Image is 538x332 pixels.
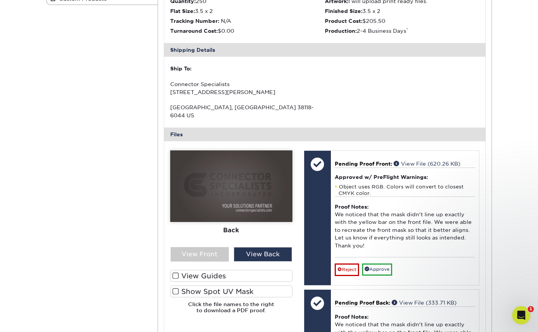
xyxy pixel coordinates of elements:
div: Back [170,222,292,239]
h1: Operator [37,4,64,10]
img: Profile image for Irene [23,83,30,90]
p: The team can also help [37,10,95,17]
button: Home [119,3,134,18]
div: Irene says… [6,81,146,99]
button: Send a message… [130,246,143,259]
li: 2-4 Business Days [325,27,479,35]
div: Elizabeth says… [6,229,146,252]
strong: Finished Size: [325,8,362,14]
div: Irene says… [6,116,146,176]
div: Elizabeth says… [6,176,146,199]
div: Are you interested in 250 quantity or something else? Just 1 set? [12,204,119,219]
strong: Ship To: [170,65,192,72]
div: Close [134,3,147,17]
button: go back [5,3,19,18]
li: $205.50 [325,17,479,25]
div: Shipping Details [164,43,485,57]
span: 1 [528,306,534,312]
span: N/A [221,18,231,24]
b: [PERSON_NAME] [33,84,75,89]
div: We noticed that the mask didn't line up exactly with the yellow bar on the front file. We were ab... [335,196,475,257]
textarea: Message… [6,233,146,246]
h4: Approved w/ PreFlight Warnings: [335,174,475,180]
img: Profile image for Operator [22,4,34,16]
div: Files [164,128,485,141]
strong: Turnaround Cost: [170,28,218,34]
button: Emoji picker [12,249,18,255]
a: Reject [335,263,359,276]
iframe: Intercom live chat [512,306,530,324]
div: I am trying to order business cards like I have in the past, but I am unable to choose the spot u... [27,44,146,75]
a: View File (333.71 KB) [392,300,457,306]
li: Object uses RGB. Colors will convert to closest CMYK color. [335,184,475,196]
div: View Back [234,247,292,262]
strong: Proof Notes: [335,204,369,210]
div: Hello there! [12,104,44,111]
span: Pending Proof Front: [335,161,392,167]
strong: Flat Size: [170,8,195,14]
div: Yes, 250 for just one set [70,229,146,246]
a: View File (620.26 KB) [394,161,460,167]
div: joined the conversation [33,83,130,90]
div: Irene says… [6,199,146,229]
button: Start recording [48,249,54,255]
strong: Tracking Number: [170,18,219,24]
div: I'm sorry for this trouble. I can help ask our estimating team to add this into your account a di... [6,116,125,170]
div: Yes! I usually get for both sides [51,176,146,193]
strong: Proof Notes: [335,314,369,320]
h6: Click the file names to the right to download a PDF proof. [170,301,292,320]
li: $0.00 [170,27,325,35]
div: Connector Specialists [STREET_ADDRESS][PERSON_NAME] [GEOGRAPHIC_DATA], [GEOGRAPHIC_DATA] 38118-60... [170,65,325,119]
label: View Guides [170,270,292,282]
div: Elizabeth says… [6,44,146,81]
div: Yes! I usually get for both sides [57,181,140,188]
div: I'm sorry for this trouble. I can help ask our estimating team to add this into your account a di... [12,121,119,166]
span: Pending Proof Back: [335,300,390,306]
a: Approve [362,263,392,275]
div: View Front [171,247,229,262]
div: Hello there! [6,99,50,116]
li: 3.5 x 2 [170,7,325,15]
div: I am trying to order business cards like I have in the past, but I am unable to choose the spot u... [34,48,140,71]
div: Irene says… [6,99,146,117]
label: Show Spot UV Mask [170,286,292,297]
strong: Production: [325,28,357,34]
div: Are you interested in 250 quantity or something else? Just 1 set? [6,199,125,223]
button: Upload attachment [36,249,42,255]
button: Gif picker [24,249,30,255]
li: 3.5 x 2 [325,7,479,15]
strong: Product Cost: [325,18,362,24]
